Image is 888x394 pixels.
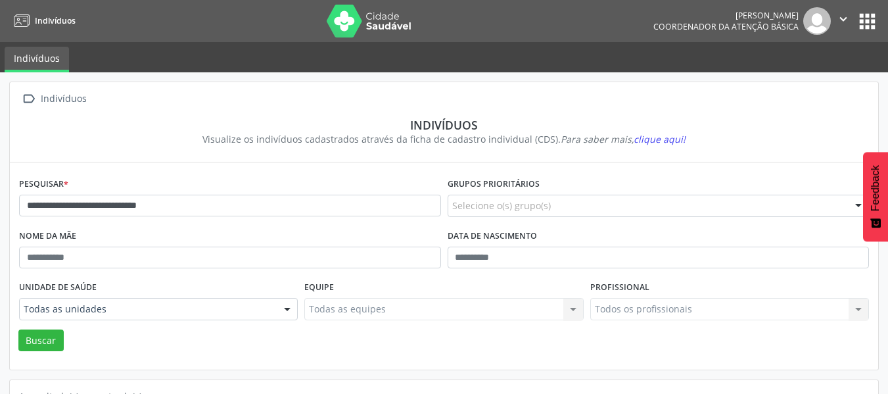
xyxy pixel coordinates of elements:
[561,133,686,145] i: Para saber mais,
[24,303,271,316] span: Todas as unidades
[653,21,799,32] span: Coordenador da Atenção Básica
[28,118,860,132] div: Indivíduos
[870,165,881,211] span: Feedback
[803,7,831,35] img: img
[634,133,686,145] span: clique aqui!
[653,10,799,21] div: [PERSON_NAME]
[452,199,551,212] span: Selecione o(s) grupo(s)
[19,89,89,109] a:  Indivíduos
[5,47,69,72] a: Indivíduos
[19,226,76,247] label: Nome da mãe
[856,10,879,33] button: apps
[38,89,89,109] div: Indivíduos
[831,7,856,35] button: 
[590,278,649,298] label: Profissional
[836,12,851,26] i: 
[19,174,68,195] label: Pesquisar
[448,226,537,247] label: Data de nascimento
[19,89,38,109] i: 
[9,10,76,32] a: Indivíduos
[19,278,97,298] label: Unidade de saúde
[304,278,334,298] label: Equipe
[28,132,860,146] div: Visualize os indivíduos cadastrados através da ficha de cadastro individual (CDS).
[18,330,64,352] button: Buscar
[863,152,888,241] button: Feedback - Mostrar pesquisa
[35,15,76,26] span: Indivíduos
[448,174,540,195] label: Grupos prioritários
